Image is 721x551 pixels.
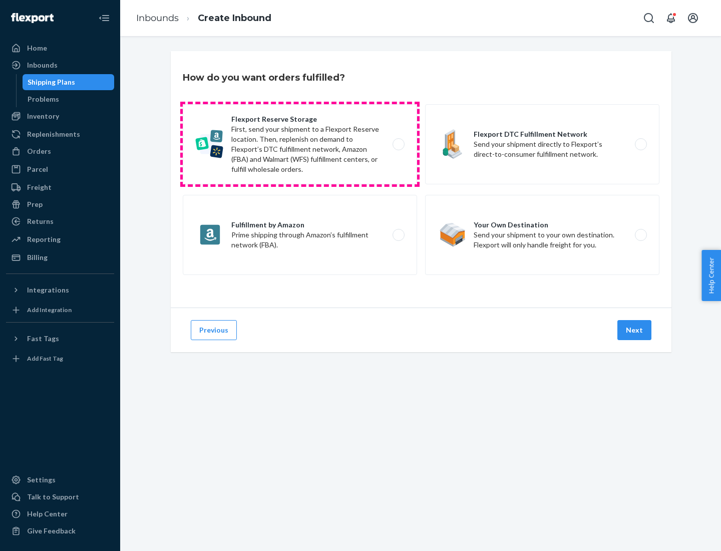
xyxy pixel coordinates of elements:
a: Problems [23,91,115,107]
a: Replenishments [6,126,114,142]
div: Fast Tags [27,334,59,344]
div: Shipping Plans [28,77,75,87]
div: Talk to Support [27,492,79,502]
button: Fast Tags [6,331,114,347]
a: Help Center [6,506,114,522]
a: Add Integration [6,302,114,318]
div: Add Fast Tag [27,354,63,363]
div: Returns [27,216,54,226]
button: Open account menu [683,8,703,28]
a: Shipping Plans [23,74,115,90]
div: Prep [27,199,43,209]
a: Inbounds [136,13,179,24]
a: Add Fast Tag [6,351,114,367]
button: Previous [191,320,237,340]
button: Close Navigation [94,8,114,28]
a: Freight [6,179,114,195]
button: Open notifications [661,8,681,28]
a: Reporting [6,231,114,247]
a: Parcel [6,161,114,177]
div: Settings [27,475,56,485]
a: Settings [6,472,114,488]
button: Next [617,320,651,340]
div: Help Center [27,509,68,519]
div: Add Integration [27,306,72,314]
div: Billing [27,252,48,262]
div: Orders [27,146,51,156]
div: Replenishments [27,129,80,139]
a: Inbounds [6,57,114,73]
a: Home [6,40,114,56]
div: Parcel [27,164,48,174]
h3: How do you want orders fulfilled? [183,71,345,84]
div: Reporting [27,234,61,244]
div: Integrations [27,285,69,295]
a: Prep [6,196,114,212]
div: Inventory [27,111,59,121]
div: Problems [28,94,59,104]
a: Inventory [6,108,114,124]
a: Talk to Support [6,489,114,505]
div: Inbounds [27,60,58,70]
button: Integrations [6,282,114,298]
a: Orders [6,143,114,159]
div: Home [27,43,47,53]
a: Billing [6,249,114,265]
button: Open Search Box [639,8,659,28]
ol: breadcrumbs [128,4,279,33]
a: Returns [6,213,114,229]
div: Freight [27,182,52,192]
button: Give Feedback [6,523,114,539]
button: Help Center [701,250,721,301]
div: Give Feedback [27,526,76,536]
a: Create Inbound [198,13,271,24]
img: Flexport logo [11,13,54,23]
